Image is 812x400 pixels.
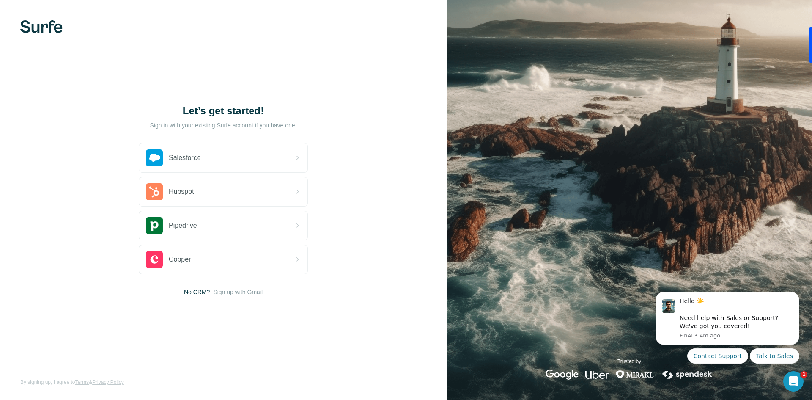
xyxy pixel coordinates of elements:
span: Copper [169,254,191,265]
p: Trusted by [617,358,641,365]
span: 1 [801,371,807,378]
img: salesforce's logo [146,149,163,166]
h1: Let’s get started! [139,104,308,118]
span: Pipedrive [169,221,197,231]
iframe: Intercom notifications message [643,284,812,369]
img: copper's logo [146,251,163,268]
img: mirakl's logo [615,370,654,380]
a: Privacy Policy [92,379,124,385]
button: Sign up with Gmail [213,288,263,296]
a: Terms [75,379,89,385]
p: Sign in with your existing Surfe account if you have one. [150,121,296,130]
span: Hubspot [169,187,194,197]
img: spendesk's logo [661,370,713,380]
img: Surfe's logo [20,20,63,33]
img: pipedrive's logo [146,217,163,234]
img: google's logo [546,370,579,380]
img: uber's logo [585,370,609,380]
span: No CRM? [184,288,210,296]
span: Salesforce [169,153,201,163]
img: hubspot's logo [146,183,163,200]
span: By signing up, I agree to & [20,378,124,386]
iframe: Intercom live chat [783,371,804,392]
